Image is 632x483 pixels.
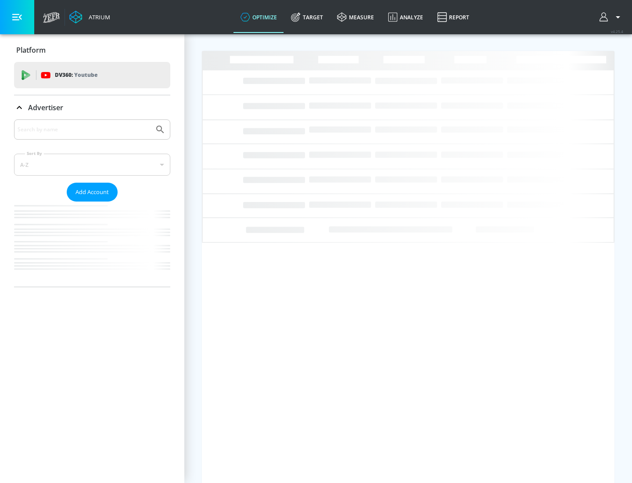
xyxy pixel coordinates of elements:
p: DV360: [55,70,97,80]
button: Add Account [67,183,118,202]
div: Advertiser [14,119,170,287]
div: Advertiser [14,95,170,120]
p: Advertiser [28,103,63,112]
p: Youtube [74,70,97,79]
div: Platform [14,38,170,62]
div: Atrium [85,13,110,21]
nav: list of Advertiser [14,202,170,287]
p: Platform [16,45,46,55]
div: A-Z [14,154,170,176]
a: measure [330,1,381,33]
a: Analyze [381,1,430,33]
span: v 4.25.4 [611,29,623,34]
label: Sort By [25,151,44,156]
span: Add Account [75,187,109,197]
input: Search by name [18,124,151,135]
a: Report [430,1,476,33]
a: optimize [233,1,284,33]
div: DV360: Youtube [14,62,170,88]
a: Atrium [69,11,110,24]
a: Target [284,1,330,33]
